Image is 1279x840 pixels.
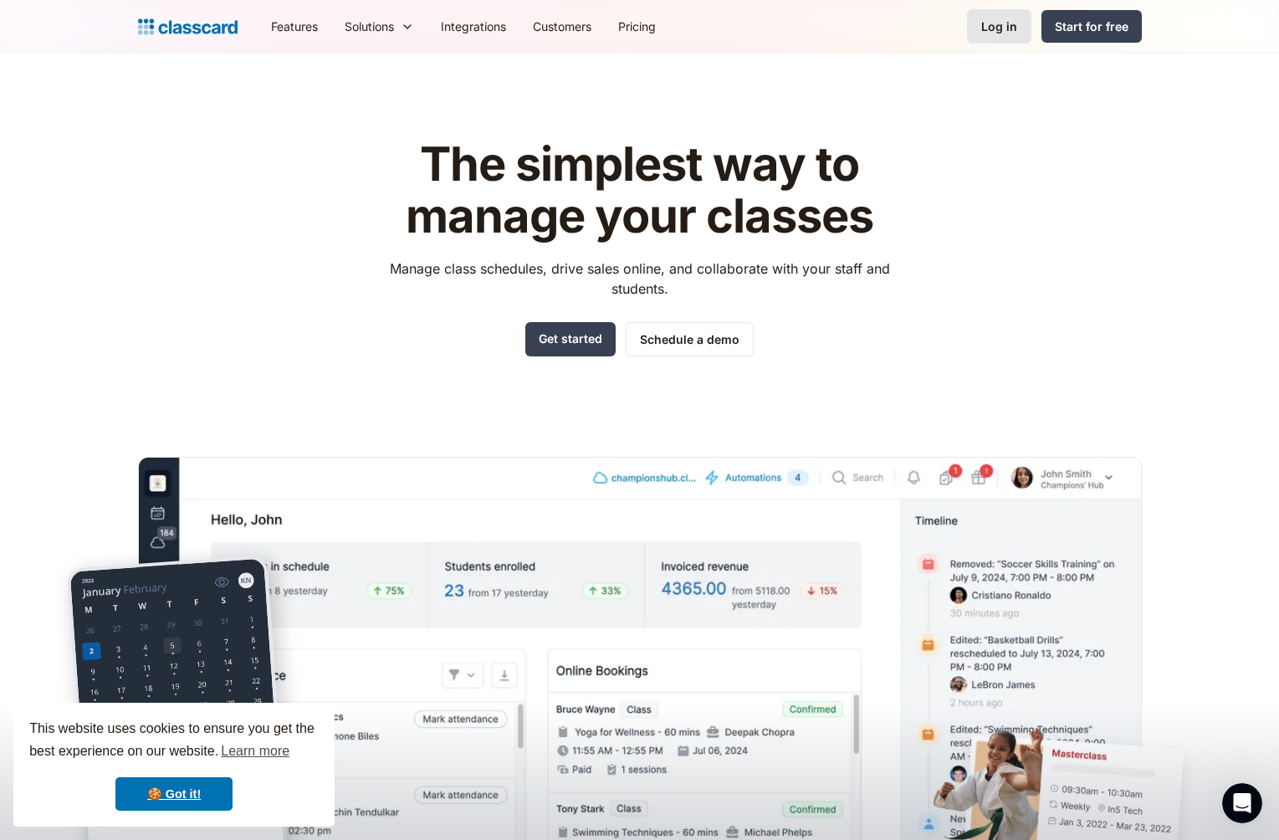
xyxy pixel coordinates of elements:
a: dismiss cookie message [115,777,233,811]
a: Pricing [605,8,669,45]
h1: The simplest way to manage your classes [374,139,905,242]
a: Features [258,8,331,45]
div: Solutions [331,8,427,45]
p: Manage class schedules, drive sales online, and collaborate with your staff and students. [374,259,905,299]
div: Start for free [1055,18,1128,35]
a: Log in [967,9,1031,44]
div: Solutions [345,18,394,35]
a: Logo [138,15,238,38]
a: learn more about cookies [218,739,292,764]
a: Start for free [1041,10,1142,43]
a: Customers [519,8,605,45]
div: cookieconsent [13,703,335,827]
iframe: Intercom live chat [1222,783,1262,823]
a: Get started [525,322,616,356]
div: Log in [981,18,1017,35]
a: Integrations [427,8,519,45]
a: Schedule a demo [626,322,754,356]
span: This website uses cookies to ensure you get the best experience on our website. [29,719,319,764]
